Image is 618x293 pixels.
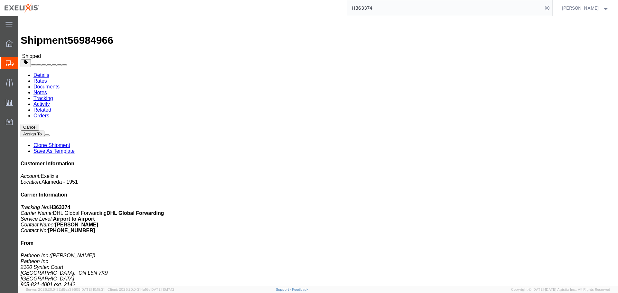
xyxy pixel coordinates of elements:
[150,288,174,291] span: [DATE] 10:17:12
[347,0,543,16] input: Search for shipment number, reference number
[5,3,39,13] img: logo
[18,16,618,286] iframe: FS Legacy Container
[292,288,308,291] a: Feedback
[562,5,599,12] span: Fred Eisenman
[108,288,174,291] span: Client: 2025.20.0-314a16e
[276,288,292,291] a: Support
[80,288,105,291] span: [DATE] 10:18:31
[562,4,609,12] button: [PERSON_NAME]
[26,288,105,291] span: Server: 2025.20.0-32d5ea39505
[511,287,610,292] span: Copyright © [DATE]-[DATE] Agistix Inc., All Rights Reserved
